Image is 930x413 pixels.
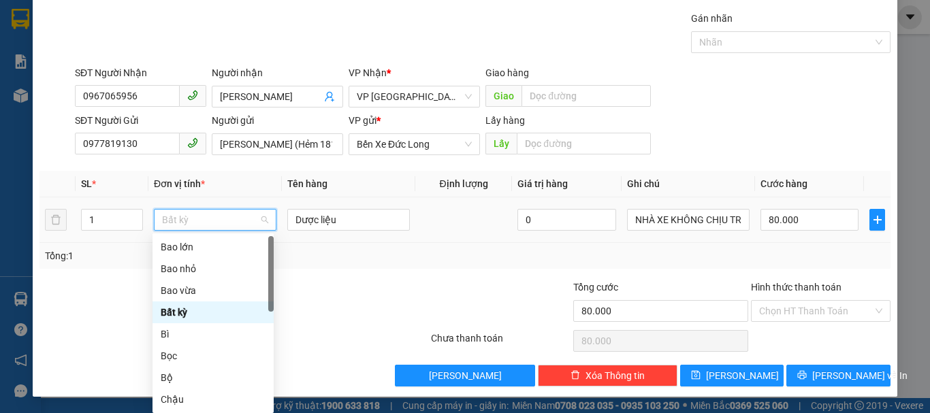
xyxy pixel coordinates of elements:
input: Ghi Chú [627,209,750,231]
span: Tổng cước [573,282,618,293]
div: Bì [161,327,266,342]
span: VP Nhận [349,67,387,78]
div: Bao nhỏ [153,258,274,280]
div: Bất kỳ [161,305,266,320]
th: Ghi chú [622,171,755,197]
div: Tổng: 1 [45,248,360,263]
div: VP gửi [349,113,480,128]
div: SĐT Người Gửi [75,113,206,128]
span: phone [187,137,198,148]
input: Dọc đường [522,85,651,107]
span: delete [571,370,580,381]
span: [PERSON_NAME] và In [812,368,908,383]
span: Bất kỳ [162,210,268,230]
div: Bì [153,323,274,345]
button: [PERSON_NAME] [395,365,534,386]
input: VD: Bàn, Ghế [287,209,410,231]
div: Người nhận [212,65,343,80]
button: printer[PERSON_NAME] và In [786,365,891,386]
span: Giao hàng [485,67,529,78]
span: Giá trị hàng [517,178,568,189]
span: Giao [485,85,522,107]
span: phone [187,90,198,101]
div: Bao vừa [153,280,274,301]
span: Đơn vị tính [154,178,205,189]
span: Bến Xe Đức Long [357,134,472,154]
div: Bao nhỏ [161,261,266,276]
label: Gán nhãn [691,13,733,24]
span: user-add [324,91,335,102]
span: Xóa Thông tin [586,368,645,383]
div: Bộ [153,367,274,389]
div: Chưa thanh toán [430,331,572,354]
span: [PERSON_NAME] [429,368,502,383]
div: Bao vừa [161,283,266,298]
div: Bọc [161,348,266,363]
span: printer [797,370,807,381]
div: Chậu [161,392,266,407]
span: Lấy [485,133,517,154]
div: Bọc [153,345,274,367]
span: save [691,370,701,381]
input: Dọc đường [517,133,651,154]
span: Tên hàng [287,178,327,189]
div: Bao lớn [153,236,274,258]
div: Người gửi [212,113,343,128]
button: save[PERSON_NAME] [680,365,784,386]
button: delete [45,209,67,231]
div: Bất kỳ [153,301,274,323]
input: 0 [517,209,615,231]
span: [PERSON_NAME] [706,368,779,383]
div: Chậu [153,389,274,410]
label: Hình thức thanh toán [751,282,841,293]
span: plus [870,214,884,225]
span: Cước hàng [760,178,807,189]
span: Định lượng [439,178,487,189]
div: Bộ [161,370,266,385]
div: Bao lớn [161,239,266,254]
span: Lấy hàng [485,115,525,126]
span: VP Đà Lạt [357,86,472,107]
button: deleteXóa Thông tin [538,365,677,386]
span: SL [81,178,92,189]
button: plus [869,209,885,231]
div: SĐT Người Nhận [75,65,206,80]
